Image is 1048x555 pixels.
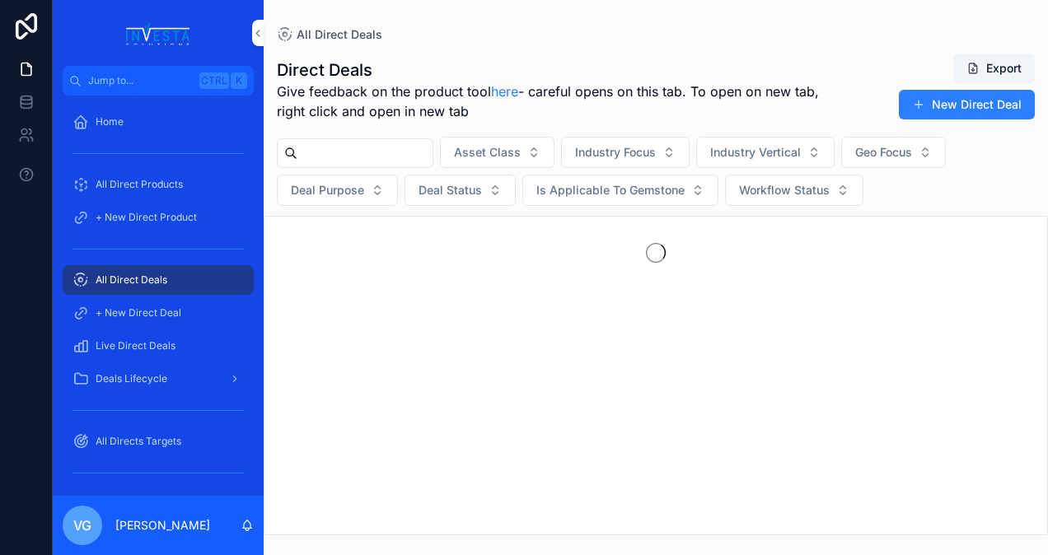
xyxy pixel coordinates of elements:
[63,298,254,328] a: + New Direct Deal
[561,137,690,168] button: Select Button
[725,175,863,206] button: Select Button
[440,137,554,168] button: Select Button
[575,144,656,161] span: Industry Focus
[96,339,175,352] span: Live Direct Deals
[88,74,193,87] span: Jump to...
[953,54,1035,83] button: Export
[522,175,718,206] button: Select Button
[277,26,382,43] a: All Direct Deals
[841,137,946,168] button: Select Button
[63,107,254,137] a: Home
[96,372,167,385] span: Deals Lifecycle
[73,515,91,535] span: VG
[96,211,197,224] span: + New Direct Product
[96,115,124,128] span: Home
[277,175,398,206] button: Select Button
[536,182,685,198] span: Is Applicable To Gemstone
[63,66,254,96] button: Jump to...CtrlK
[710,144,801,161] span: Industry Vertical
[297,26,382,43] span: All Direct Deals
[199,72,229,89] span: Ctrl
[63,427,254,456] a: All Directs Targets
[63,170,254,199] a: All Direct Products
[63,265,254,295] a: All Direct Deals
[277,58,848,82] h1: Direct Deals
[277,82,848,121] span: Give feedback on the product tool - careful opens on this tab. To open on new tab, right click an...
[63,203,254,232] a: + New Direct Product
[899,90,1035,119] button: New Direct Deal
[96,435,181,448] span: All Directs Targets
[63,364,254,394] a: Deals Lifecycle
[855,144,912,161] span: Geo Focus
[291,182,364,198] span: Deal Purpose
[739,182,830,198] span: Workflow Status
[115,517,210,534] p: [PERSON_NAME]
[122,20,194,46] img: App logo
[96,273,167,287] span: All Direct Deals
[53,96,264,496] div: scrollable content
[696,137,835,168] button: Select Button
[96,178,183,191] span: All Direct Products
[405,175,516,206] button: Select Button
[232,74,246,87] span: K
[63,331,254,361] a: Live Direct Deals
[454,144,521,161] span: Asset Class
[491,83,518,100] a: here
[419,182,482,198] span: Deal Status
[96,306,181,319] span: + New Direct Deal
